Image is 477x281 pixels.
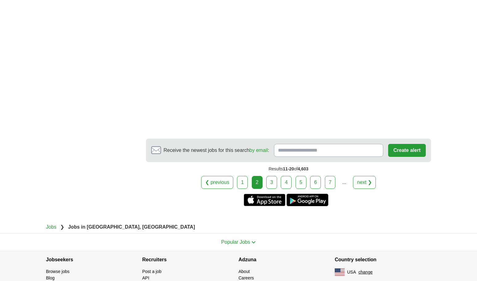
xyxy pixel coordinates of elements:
[359,269,373,275] button: change
[335,268,345,276] img: US flag
[296,176,306,189] a: 5
[283,166,294,171] span: 11-20
[142,275,149,280] a: API
[281,176,292,189] a: 4
[238,275,254,280] a: Careers
[238,269,250,274] a: About
[325,176,336,189] a: 7
[146,162,431,176] div: Results of
[338,176,350,189] div: ...
[46,269,69,274] a: Browse jobs
[68,224,195,230] strong: Jobs in [GEOGRAPHIC_DATA], [GEOGRAPHIC_DATA]
[388,144,426,157] button: Create alert
[347,269,356,275] span: USA
[252,176,263,189] div: 2
[287,194,328,206] a: Get the Android app
[335,251,431,268] h4: Country selection
[237,176,248,189] a: 1
[46,275,55,280] a: Blog
[221,239,250,245] span: Popular Jobs
[142,269,161,274] a: Post a job
[46,224,56,230] a: Jobs
[353,176,376,189] a: next ❯
[266,176,277,189] a: 3
[298,166,309,171] span: 4,603
[244,194,285,206] a: Get the iPhone app
[249,148,268,153] a: by email
[164,147,269,154] span: Receive the newest jobs for this search :
[201,176,233,189] a: ❮ previous
[60,224,64,230] span: ❯
[251,241,256,244] img: toggle icon
[310,176,321,189] a: 6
